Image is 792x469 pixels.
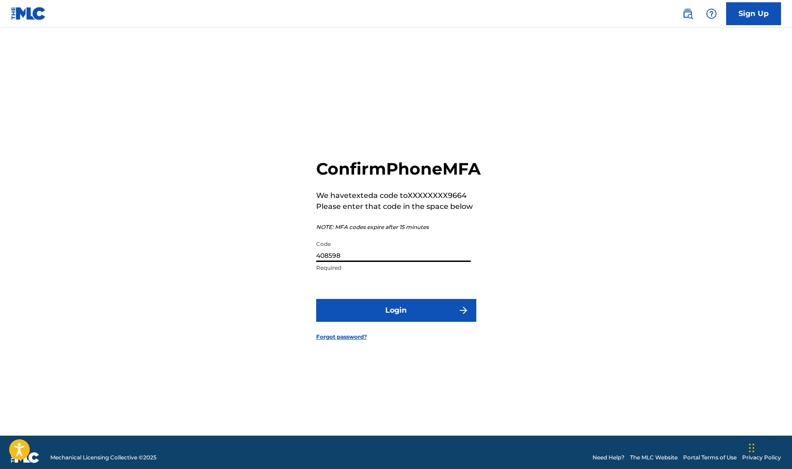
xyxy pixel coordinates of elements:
p: Required [316,264,471,272]
span: Mechanical Licensing Collective © 2025 [50,453,156,462]
p: Please enter that code in the space below [316,201,481,212]
p: We have texted a code to XXXXXXXX9664 [316,190,481,201]
h2: Confirm Phone MFA [316,159,481,179]
button: Login [316,299,476,322]
img: search [682,8,693,19]
img: help [706,8,717,19]
a: Public Search [679,5,697,23]
img: logo [11,452,39,463]
a: The MLC Website [630,453,678,462]
img: MLC Logo [11,7,46,20]
img: f7272a7cc735f4ea7f67.svg [458,305,469,316]
div: Help [702,5,721,23]
p: NOTE: MFA codes expire after 15 minutes [316,223,481,231]
div: Drag [749,434,754,462]
a: Need Help? [593,453,625,462]
a: Forgot password? [316,333,367,341]
a: Sign Up [726,2,781,25]
iframe: Chat Widget [746,425,792,469]
a: Portal Terms of Use [683,453,737,462]
a: Privacy Policy [742,453,781,462]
